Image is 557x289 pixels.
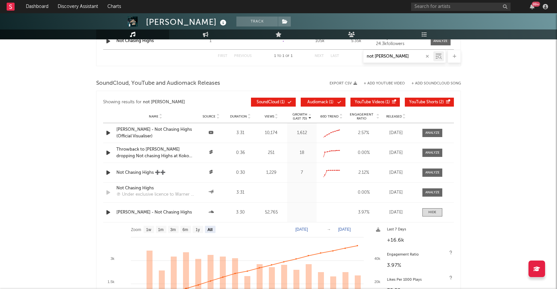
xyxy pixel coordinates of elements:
text: 1y [196,227,200,232]
div: 2.57 % [348,130,379,136]
text: 1.5k [107,280,114,284]
div: 0:30 [227,169,254,176]
button: + Add YouTube Video [364,82,405,85]
span: Name [149,115,158,119]
text: → [327,227,331,232]
div: Engagement Ratio [387,251,451,259]
a: Not Chasing Highs ➕➕ [116,169,195,176]
div: 1 [194,38,227,44]
span: YouTube Shorts [409,100,438,104]
div: [DATE] [383,189,409,196]
div: 3:31 [227,130,254,136]
text: 40k [374,257,380,261]
input: Search for artists [411,3,511,11]
span: Engagement Ratio [348,113,375,120]
div: 99 + [532,2,540,7]
span: 60D Trend [320,115,339,119]
div: Likes Per 1000 Plays [387,276,451,284]
div: 18 [289,150,315,156]
div: 52,765 [257,209,286,216]
div: [DATE] [383,209,409,216]
text: 1m [158,227,164,232]
button: YouTube Videos(1) [350,98,400,107]
button: Track [236,17,278,26]
span: Views [265,115,274,119]
text: [DATE] [338,227,351,232]
button: SoundCloud(1) [251,98,296,107]
div: 0.00 % [348,150,379,156]
span: YouTube Videos [355,100,384,104]
text: All [208,227,213,232]
div: +16.6k [387,236,451,244]
div: + Add YouTube Video [357,82,405,85]
p: (Last 7d) [292,117,307,120]
div: [DATE] [383,169,409,176]
a: Not Chasing Highs [116,185,195,192]
button: Export CSV [330,81,357,85]
div: Last 7 Days [387,226,451,234]
span: SoundCloud [257,100,279,104]
input: Search by song name or URL [363,54,433,59]
a: [PERSON_NAME] - Not Chasing Highs [116,209,195,216]
div: 1,612 [289,130,315,136]
span: ( 1 ) [355,100,390,104]
div: [DATE] [383,130,409,136]
div: 0:36 [227,150,254,156]
button: + Add SoundCloud Song [405,82,461,85]
div: 5.35k [340,38,373,44]
text: [DATE] [295,227,308,232]
button: + Add SoundCloud Song [411,82,461,85]
a: Not Chasing Highs [116,39,154,43]
button: 99+ [530,4,534,9]
span: ( 2 ) [409,100,444,104]
div: Showing results for [103,98,251,107]
span: Duration [230,115,247,119]
text: 20k [374,280,380,284]
a: [PERSON_NAME] - Not Chasing Highs (Official Visualiser) [116,126,195,139]
div: 3.97 % [348,209,379,216]
div: 1,229 [257,169,286,176]
div: 3:30 [227,209,254,216]
text: 3k [110,257,114,261]
text: 1w [146,227,152,232]
span: ( 1 ) [255,100,286,104]
p: Growth [292,113,307,117]
button: YouTube Shorts(2) [405,98,454,107]
button: Audiomack(1) [301,98,345,107]
div: 2.12 % [348,169,379,176]
a: Throwback to [PERSON_NAME] dropping Not chasing Highs at Koko 👀 #omarplus #rossi #fyp [116,146,195,159]
div: 3:31 [227,189,254,196]
div: not [PERSON_NAME] [143,98,185,106]
div: [PERSON_NAME] [146,17,228,27]
span: Released [386,115,402,119]
div: 3.97 % [387,262,451,269]
div: 105k [303,38,337,44]
div: ℗ Under exclusive licence to Warner Music UK Limited. An Atlantic Records UK release, [PERSON_NAME] [116,191,195,198]
div: 24.3k followers [376,42,426,46]
span: Audiomack [307,100,328,104]
text: Zoom [131,227,141,232]
div: 10,174 [257,130,286,136]
div: 251 [257,150,286,156]
div: 7 [289,169,315,176]
span: Source [203,115,216,119]
text: 6m [183,227,188,232]
div: 0.00 % [348,189,379,196]
div: [DATE] [383,150,409,156]
span: SoundCloud, YouTube and Audiomack Releases [96,79,220,87]
span: ( 1 ) [305,100,336,104]
text: 3m [170,227,176,232]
